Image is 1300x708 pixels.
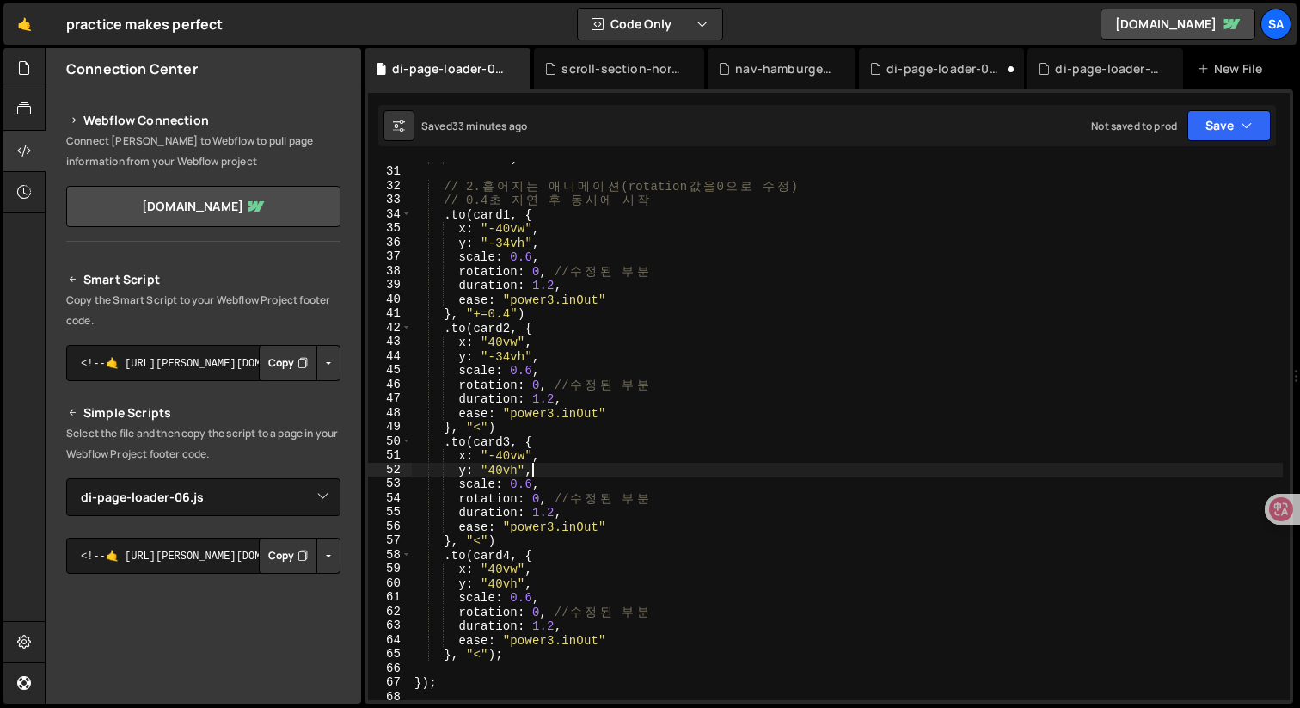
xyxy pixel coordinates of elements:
[368,349,412,364] div: 44
[368,264,412,279] div: 38
[368,690,412,705] div: 68
[368,505,412,520] div: 55
[368,363,412,378] div: 45
[368,662,412,676] div: 66
[66,186,340,227] a: [DOMAIN_NAME]
[368,463,412,477] div: 52
[259,345,340,381] div: Button group with nested dropdown
[368,576,412,591] div: 60
[578,9,722,40] button: Code Only
[3,3,46,45] a: 🤙
[66,269,340,290] h2: Smart Script
[392,60,510,77] div: di-page-loader-06.js
[368,378,412,392] div: 46
[66,290,340,331] p: Copy the Smart Script to your Webflow Project footer code.
[368,548,412,563] div: 58
[368,221,412,236] div: 35
[259,538,317,574] button: Copy
[259,345,317,381] button: Copy
[66,403,340,423] h2: Simple Scripts
[368,448,412,463] div: 51
[368,491,412,506] div: 54
[561,60,684,77] div: scroll-section-horizontal.js
[66,59,198,78] h2: Connection Center
[368,193,412,207] div: 33
[368,562,412,576] div: 59
[368,306,412,321] div: 41
[1101,9,1255,40] a: [DOMAIN_NAME]
[1055,60,1162,77] div: di-page-loader-1.js
[368,207,412,222] div: 34
[368,477,412,491] div: 53
[1187,110,1271,141] button: Save
[66,423,340,465] p: Select the file and then copy the script to a page in your Webflow Project footer code.
[259,538,340,574] div: Button group with nested dropdown
[368,179,412,194] div: 32
[368,633,412,648] div: 64
[66,345,340,381] textarea: <!--🤙 [URL][PERSON_NAME][DOMAIN_NAME]> <script>document.addEventListener("DOMContentLoaded", func...
[66,538,340,574] textarea: <!--🤙 [URL][PERSON_NAME][DOMAIN_NAME]> <script>document.addEventListener("DOMContentLoaded", func...
[1091,119,1177,133] div: Not saved to prod
[368,605,412,619] div: 62
[421,119,527,133] div: Saved
[886,60,1003,77] div: di-page-loader-04.js
[452,119,527,133] div: 33 minutes ago
[368,533,412,548] div: 57
[368,278,412,292] div: 39
[368,420,412,434] div: 49
[66,110,340,131] h2: Webflow Connection
[368,406,412,421] div: 48
[1197,60,1269,77] div: New File
[368,647,412,662] div: 65
[368,434,412,449] div: 50
[368,335,412,349] div: 43
[368,619,412,633] div: 63
[368,520,412,534] div: 56
[368,249,412,264] div: 37
[368,675,412,690] div: 67
[368,321,412,336] div: 42
[66,131,340,172] p: Connect [PERSON_NAME] to Webflow to pull page information from your Webflow project
[368,164,412,179] div: 31
[368,391,412,406] div: 47
[66,14,224,34] div: practice makes perfect
[368,590,412,605] div: 61
[1260,9,1291,40] a: SA
[368,292,412,307] div: 40
[735,60,835,77] div: nav-hamburger.js
[368,236,412,250] div: 36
